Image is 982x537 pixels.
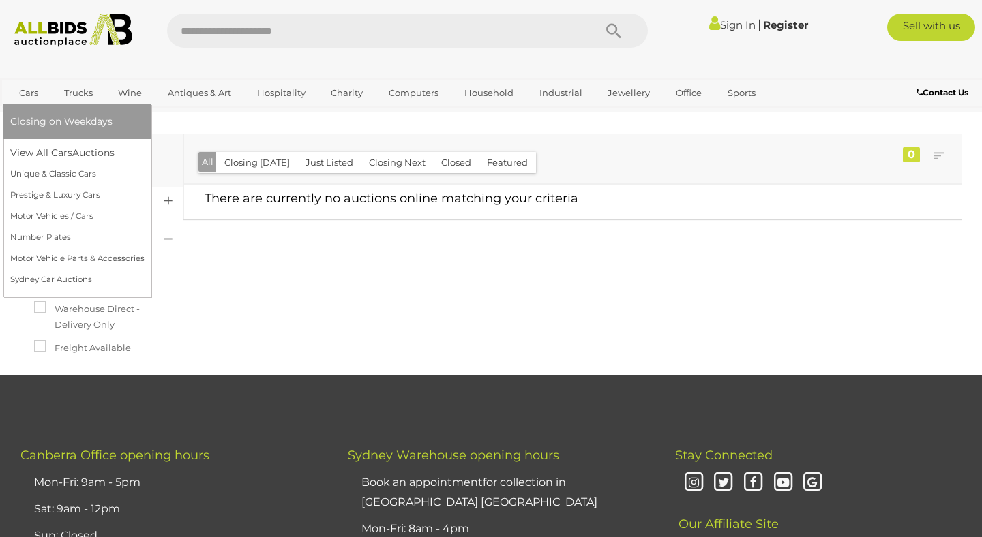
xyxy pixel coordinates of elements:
[741,471,765,495] i: Facebook
[801,471,825,495] i: Google
[917,87,968,97] b: Contact Us
[433,152,479,173] button: Closed
[709,18,756,31] a: Sign In
[34,340,131,356] label: Freight Available
[34,374,144,386] h4: Category
[712,471,736,495] i: Twitter
[599,82,659,104] a: Jewellery
[917,85,972,100] a: Contact Us
[361,476,597,508] a: Book an appointmentfor collection in [GEOGRAPHIC_DATA] [GEOGRAPHIC_DATA]
[771,471,795,495] i: Youtube
[380,82,447,104] a: Computers
[763,18,808,31] a: Register
[887,14,975,41] a: Sell with us
[198,152,217,172] button: All
[667,82,711,104] a: Office
[531,82,591,104] a: Industrial
[719,82,764,104] a: Sports
[109,82,151,104] a: Wine
[456,82,522,104] a: Household
[580,14,648,48] button: Search
[682,471,706,495] i: Instagram
[10,82,47,104] a: Cars
[322,82,372,104] a: Charity
[159,82,240,104] a: Antiques & Art
[205,191,578,206] span: There are currently no auctions online matching your criteria
[297,152,361,173] button: Just Listed
[361,476,483,489] u: Book an appointment
[216,152,298,173] button: Closing [DATE]
[55,82,102,104] a: Trucks
[675,448,773,463] span: Stay Connected
[903,147,920,162] div: 0
[361,152,434,173] button: Closing Next
[20,448,209,463] span: Canberra Office opening hours
[675,496,779,532] span: Our Affiliate Site
[8,14,140,47] img: Allbids.com.au
[31,470,314,496] li: Mon-Fri: 9am - 5pm
[348,448,559,463] span: Sydney Warehouse opening hours
[758,17,761,32] span: |
[31,496,314,523] li: Sat: 9am - 12pm
[248,82,314,104] a: Hospitality
[479,152,536,173] button: Featured
[34,301,170,333] label: Warehouse Direct - Delivery Only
